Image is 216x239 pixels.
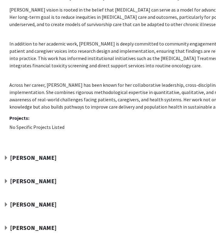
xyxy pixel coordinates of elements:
[10,154,57,161] strong: [PERSON_NAME]
[4,202,8,207] span: Expand Meghan Nahass Bookmark
[4,179,8,184] span: Expand Luis Eraso Bookmark
[10,200,57,208] strong: [PERSON_NAME]
[9,115,29,121] strong: Projects:
[9,124,64,130] span: No Specific Projects Listed
[5,212,26,234] iframe: Chat
[10,224,57,231] strong: [PERSON_NAME]
[4,226,8,231] span: Expand Howard Krein Bookmark
[10,177,57,185] strong: [PERSON_NAME]
[4,156,8,160] span: Expand Robert Barraco Bookmark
